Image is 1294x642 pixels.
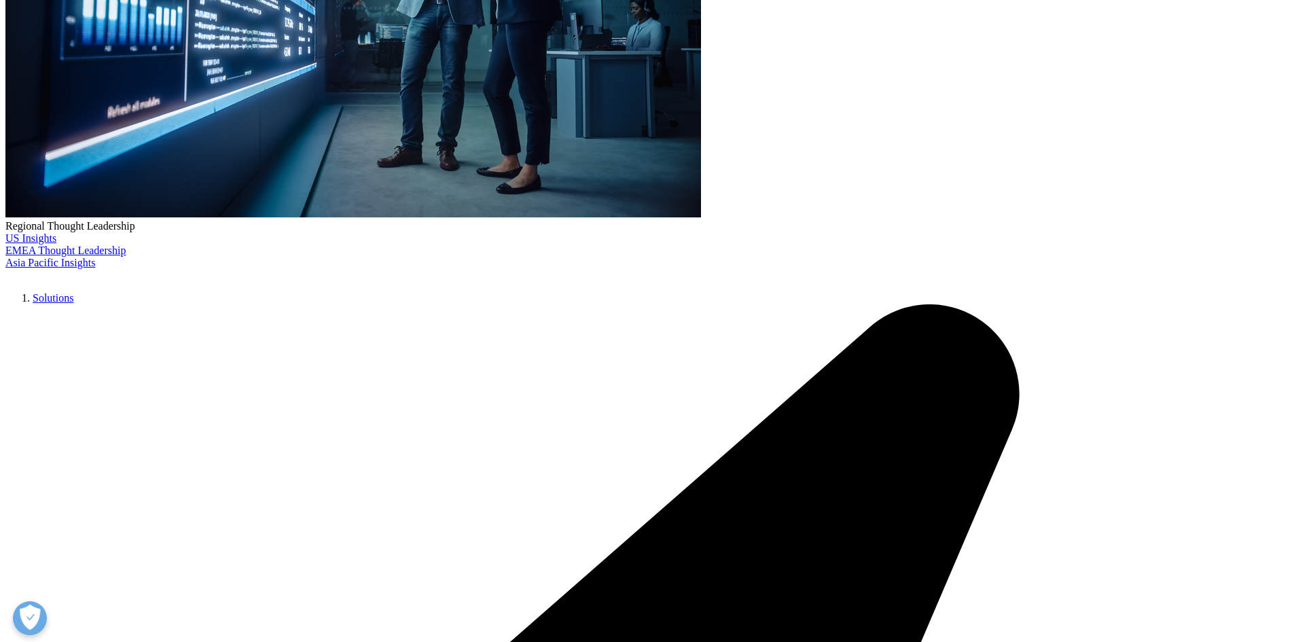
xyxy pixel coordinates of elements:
[13,601,47,635] button: Open Preferences
[5,245,126,256] a: EMEA Thought Leadership
[33,292,73,304] a: Solutions
[5,257,95,268] a: Asia Pacific Insights
[5,220,1289,232] div: Regional Thought Leadership
[5,232,56,244] a: US Insights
